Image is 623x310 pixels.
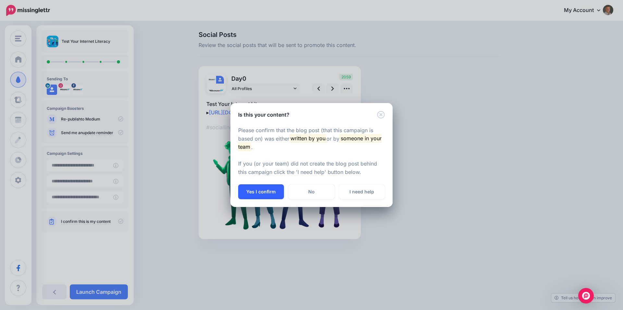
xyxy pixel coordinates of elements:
mark: written by you [289,134,326,143]
h5: Is this your content? [238,111,289,119]
p: Please confirm that the blog post (that this campaign is based on) was either or by . If you (or ... [238,126,385,177]
a: No [288,184,334,199]
button: Yes I confirm [238,184,284,199]
div: Open Intercom Messenger [578,288,594,304]
a: I need help [339,184,385,199]
mark: someone in your team [238,134,382,151]
button: Close [377,111,385,119]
